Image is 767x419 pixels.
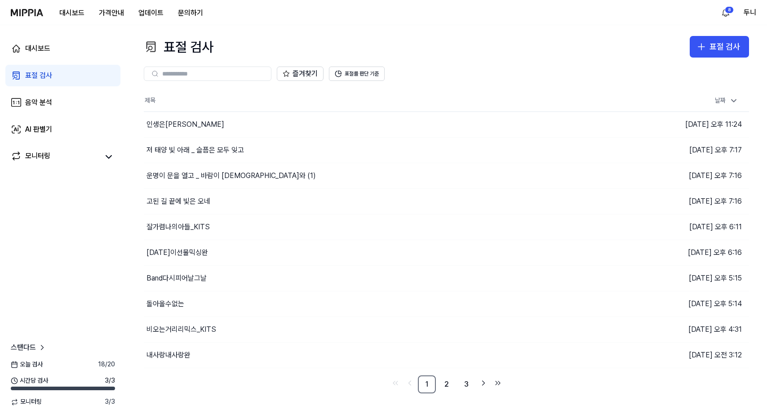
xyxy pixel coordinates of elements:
[146,273,207,284] div: Band다시피어날그날
[144,36,213,58] div: 표절 검사
[144,90,598,111] th: 제목
[598,163,749,188] td: [DATE] 오후 7:16
[146,170,316,181] div: 운명이 문을 열고 _ 바람이 [DEMOGRAPHIC_DATA]와 (1)
[720,7,731,18] img: 알림
[146,247,208,258] div: [DATE]이선물믹싱완
[329,67,385,81] button: 표절률 판단 기준
[598,342,749,368] td: [DATE] 오전 3:12
[98,360,115,369] span: 18 / 20
[11,376,48,385] span: 시간당 검사
[146,196,210,207] div: 고된 길 끝에 빛은 오네
[690,36,749,58] button: 표절 검사
[105,376,115,385] span: 3 / 3
[725,6,734,13] div: 8
[598,137,749,163] td: [DATE] 오후 7:17
[598,111,749,137] td: [DATE] 오후 11:24
[11,360,43,369] span: 오늘 검사
[11,9,43,16] img: logo
[744,7,756,18] button: 두니
[598,214,749,240] td: [DATE] 오후 6:11
[25,70,52,81] div: 표절 검사
[277,67,324,81] button: 즐겨찾기
[11,397,42,406] span: 모니터링
[5,119,120,140] a: AI 판별기
[144,375,749,393] nav: pagination
[11,342,47,353] a: 스탠다드
[711,94,742,108] div: 날짜
[389,377,402,389] a: Go to first page
[5,38,120,59] a: 대시보드
[5,65,120,86] a: 표절 검사
[418,375,436,393] a: 1
[25,124,52,135] div: AI 판별기
[598,316,749,342] td: [DATE] 오후 4:31
[709,40,740,53] div: 표절 검사
[25,151,50,163] div: 모니터링
[92,4,131,22] button: 가격안내
[146,350,191,361] div: 내사랑내사랑완
[105,397,115,406] span: 3 / 3
[25,97,52,108] div: 음악 분석
[146,299,184,309] div: 돌아올수없는
[718,5,733,20] button: 알림8
[146,119,224,130] div: 인생은[PERSON_NAME]
[146,324,216,335] div: 비오는거리리믹스_KITS
[146,222,210,232] div: 잘가렴나의아들_KITS
[11,342,36,353] span: 스탠다드
[25,43,50,54] div: 대시보드
[403,377,416,389] a: Go to previous page
[598,291,749,316] td: [DATE] 오후 5:14
[146,145,244,156] div: 저 태양 빛 아래 _ 슬픔은 모두 잊고
[171,4,210,22] button: 문의하기
[131,0,171,25] a: 업데이트
[457,375,475,393] a: 3
[477,377,490,389] a: Go to next page
[52,4,92,22] button: 대시보드
[438,375,456,393] a: 2
[598,188,749,214] td: [DATE] 오후 7:16
[5,92,120,113] a: 음악 분석
[492,377,504,389] a: Go to last page
[598,265,749,291] td: [DATE] 오후 5:15
[598,240,749,265] td: [DATE] 오후 6:16
[131,4,171,22] button: 업데이트
[11,151,99,163] a: 모니터링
